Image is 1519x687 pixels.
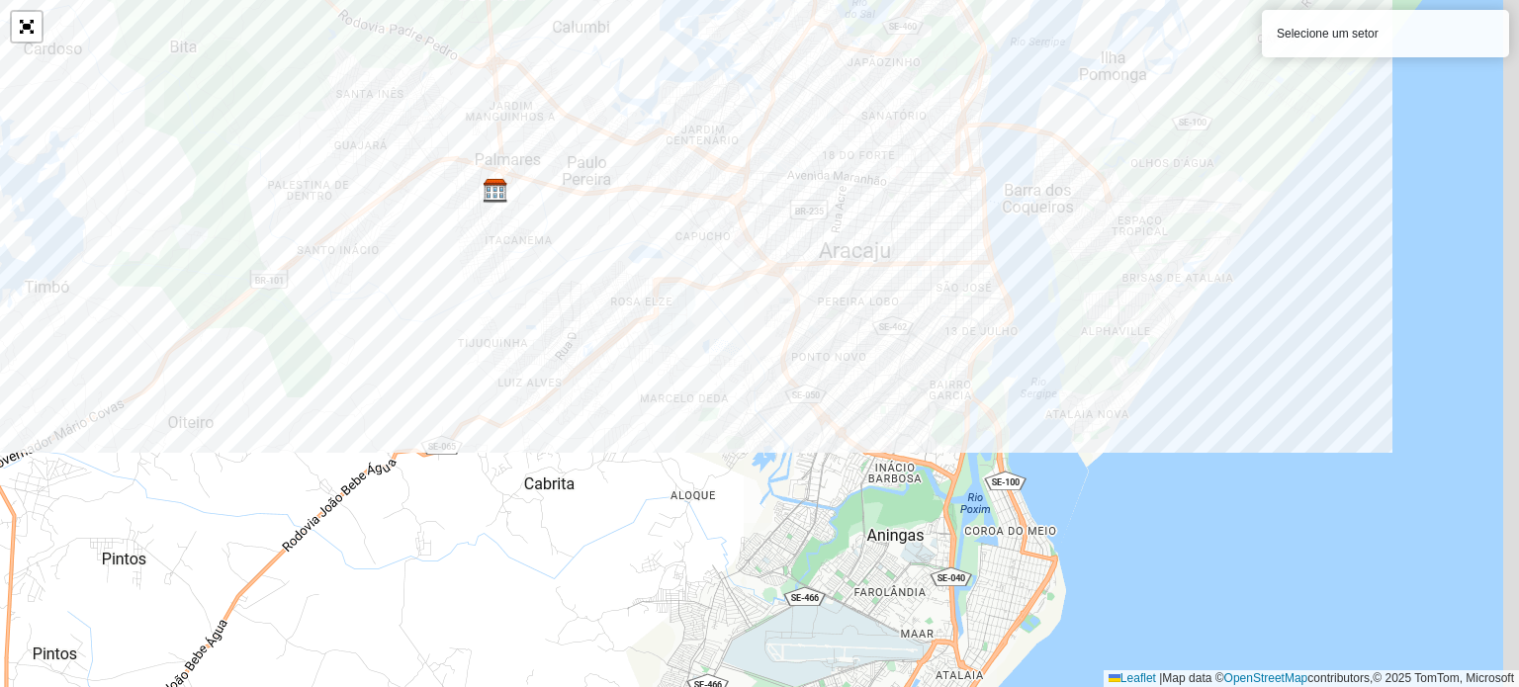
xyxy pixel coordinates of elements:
a: Abrir mapa em tela cheia [12,12,42,42]
div: Selecione um setor [1262,10,1509,57]
div: Map data © contributors,© 2025 TomTom, Microsoft [1104,670,1519,687]
span: | [1159,671,1162,685]
a: Leaflet [1109,671,1156,685]
a: OpenStreetMap [1224,671,1308,685]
